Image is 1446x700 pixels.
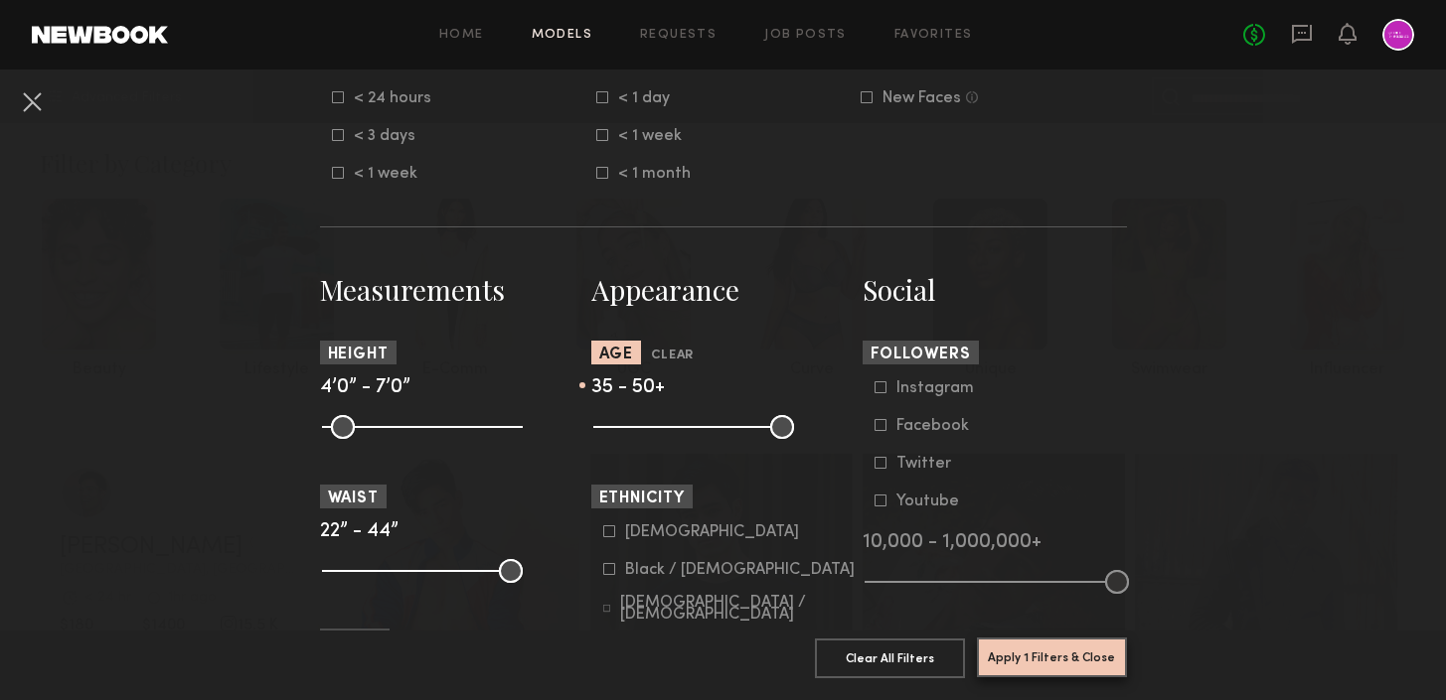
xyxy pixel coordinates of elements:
div: Twitter [896,458,974,470]
span: 22” - 44” [320,522,399,541]
span: Waist [328,491,380,506]
div: Instagram [896,382,974,394]
h3: Appearance [591,271,856,309]
div: 10,000 - 1,000,000+ [863,534,1127,552]
span: Height [328,348,389,362]
h3: Measurements [320,271,584,309]
span: Ethnicity [599,491,685,506]
div: < 24 hours [354,92,431,104]
div: Youtube [896,495,974,507]
div: [DEMOGRAPHIC_DATA] [625,526,799,538]
div: Facebook [896,420,974,432]
div: < 1 week [354,168,431,180]
div: Black / [DEMOGRAPHIC_DATA] [625,564,855,576]
h3: Social [863,271,1127,309]
a: Requests [640,29,717,42]
a: Job Posts [764,29,847,42]
div: < 3 days [354,130,431,142]
button: Cancel [16,85,48,117]
div: < 1 month [618,168,696,180]
a: Favorites [894,29,973,42]
span: Followers [871,348,971,362]
a: Models [532,29,592,42]
span: Age [599,348,634,362]
div: < 1 day [618,92,696,104]
common-close-button: Cancel [16,85,48,121]
span: 4’0” - 7’0” [320,378,410,397]
div: < 1 week [618,130,696,142]
span: 35 - 50+ [591,378,665,397]
button: Apply 1 Filters & Close [977,637,1127,677]
div: New Faces [883,92,961,104]
div: [DEMOGRAPHIC_DATA] / [DEMOGRAPHIC_DATA] [620,597,855,621]
a: Home [439,29,484,42]
button: Clear All Filters [815,638,965,678]
button: Clear [651,345,694,367]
